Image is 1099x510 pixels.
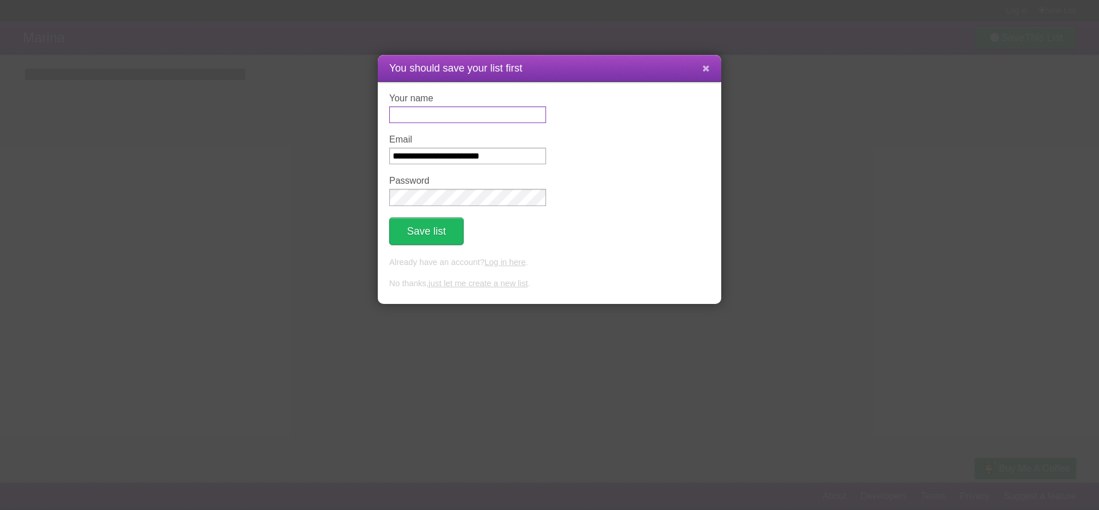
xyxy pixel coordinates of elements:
[389,278,710,290] p: No thanks, .
[389,176,546,186] label: Password
[389,93,546,104] label: Your name
[389,135,546,145] label: Email
[389,256,710,269] p: Already have an account? .
[389,61,710,76] h1: You should save your list first
[429,279,528,288] a: just let me create a new list
[389,218,464,245] button: Save list
[484,258,525,267] a: Log in here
